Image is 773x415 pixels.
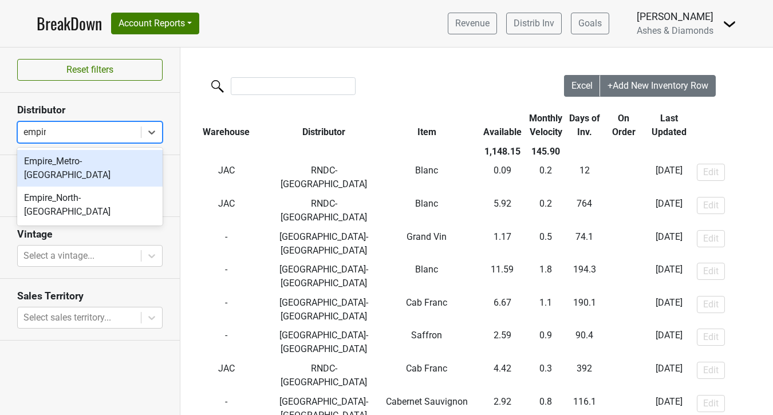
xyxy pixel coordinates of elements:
[407,231,447,242] span: Grand Vin
[697,263,725,280] button: Edit
[564,75,601,97] button: Excel
[697,230,725,247] button: Edit
[604,161,644,195] td: -
[565,293,604,326] td: 190.1
[111,13,199,34] button: Account Reports
[17,150,163,187] div: Empire_Metro-[GEOGRAPHIC_DATA]
[273,293,376,326] td: [GEOGRAPHIC_DATA]-[GEOGRAPHIC_DATA]
[697,164,725,181] button: Edit
[17,187,163,223] div: Empire_North-[GEOGRAPHIC_DATA]
[17,104,163,116] h3: Distributor
[604,326,644,359] td: -
[697,197,725,214] button: Edit
[600,75,716,97] button: +Add New Inventory Row
[180,194,273,227] td: JAC
[406,363,447,374] span: Cab Franc
[478,194,527,227] td: 5.92
[180,260,273,293] td: -
[526,161,565,195] td: 0.2
[526,293,565,326] td: 1.1
[180,227,273,260] td: -
[273,260,376,293] td: [GEOGRAPHIC_DATA]-[GEOGRAPHIC_DATA]
[644,194,694,227] td: [DATE]
[273,194,376,227] td: RNDC-[GEOGRAPHIC_DATA]
[478,260,527,293] td: 11.59
[604,227,644,260] td: -
[565,109,604,142] th: Days of Inv.: activate to sort column ascending
[565,194,604,227] td: 764
[180,109,273,142] th: Warehouse: activate to sort column ascending
[180,161,273,195] td: JAC
[180,293,273,326] td: -
[723,17,736,31] img: Dropdown Menu
[273,359,376,392] td: RNDC-[GEOGRAPHIC_DATA]
[415,165,438,176] span: Blanc
[17,228,163,240] h3: Vintage
[637,25,713,36] span: Ashes & Diamonds
[697,296,725,313] button: Edit
[478,161,527,195] td: 0.09
[526,109,565,142] th: Monthly Velocity: activate to sort column ascending
[565,227,604,260] td: 74.1
[273,109,376,142] th: Distributor: activate to sort column ascending
[478,142,527,161] th: 1,148.15
[526,227,565,260] td: 0.5
[386,396,468,407] span: Cabernet Sauvignon
[571,80,593,91] span: Excel
[604,109,644,142] th: On Order: activate to sort column ascending
[565,359,604,392] td: 392
[526,142,565,161] th: 145.90
[644,227,694,260] td: [DATE]
[644,293,694,326] td: [DATE]
[17,290,163,302] h3: Sales Territory
[697,362,725,379] button: Edit
[478,293,527,326] td: 6.67
[526,260,565,293] td: 1.8
[448,13,497,34] a: Revenue
[644,260,694,293] td: [DATE]
[604,293,644,326] td: -
[478,326,527,359] td: 2.59
[604,194,644,227] td: -
[644,161,694,195] td: [DATE]
[506,13,562,34] a: Distrib Inv
[604,260,644,293] td: -
[415,264,438,275] span: Blanc
[526,359,565,392] td: 0.3
[415,198,438,209] span: Blanc
[180,359,273,392] td: JAC
[604,359,644,392] td: -
[478,227,527,260] td: 1.17
[526,326,565,359] td: 0.9
[376,109,478,142] th: Item: activate to sort column ascending
[637,9,713,24] div: [PERSON_NAME]
[644,109,694,142] th: Last Updated: activate to sort column ascending
[411,330,442,341] span: Saffron
[273,161,376,195] td: RNDC-[GEOGRAPHIC_DATA]
[273,326,376,359] td: [GEOGRAPHIC_DATA]-[GEOGRAPHIC_DATA]
[478,109,527,142] th: Available: activate to sort column ascending
[565,260,604,293] td: 194.3
[697,329,725,346] button: Edit
[526,194,565,227] td: 0.2
[478,359,527,392] td: 4.42
[180,326,273,359] td: -
[565,161,604,195] td: 12
[697,395,725,412] button: Edit
[608,80,708,91] span: +Add New Inventory Row
[644,359,694,392] td: [DATE]
[37,11,102,35] a: BreakDown
[571,13,609,34] a: Goals
[17,59,163,81] button: Reset filters
[406,297,447,308] span: Cab Franc
[273,227,376,260] td: [GEOGRAPHIC_DATA]-[GEOGRAPHIC_DATA]
[644,326,694,359] td: [DATE]
[565,326,604,359] td: 90.4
